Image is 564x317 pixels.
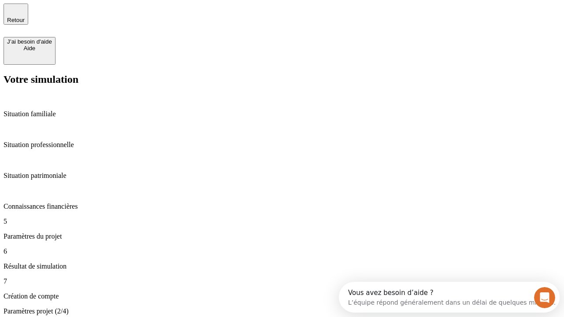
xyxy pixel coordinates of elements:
[4,141,560,149] p: Situation professionnelle
[4,262,560,270] p: Résultat de simulation
[4,37,56,65] button: J’ai besoin d'aideAide
[339,282,560,313] iframe: Intercom live chat discovery launcher
[7,38,52,45] div: J’ai besoin d'aide
[4,74,560,85] h2: Votre simulation
[4,217,560,225] p: 5
[4,172,560,180] p: Situation patrimoniale
[7,17,25,23] span: Retour
[4,110,560,118] p: Situation familiale
[4,203,560,210] p: Connaissances financières
[4,292,560,300] p: Création de compte
[4,4,243,28] div: Ouvrir le Messenger Intercom
[4,247,560,255] p: 6
[4,307,560,315] p: Paramètres projet (2/4)
[7,45,52,52] div: Aide
[534,287,555,308] iframe: Intercom live chat
[4,277,560,285] p: 7
[4,4,28,25] button: Retour
[9,15,217,24] div: L’équipe répond généralement dans un délai de quelques minutes.
[9,7,217,15] div: Vous avez besoin d’aide ?
[4,232,560,240] p: Paramètres du projet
